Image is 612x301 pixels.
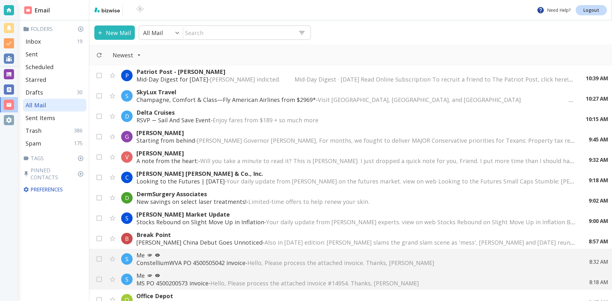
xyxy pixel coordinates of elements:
[136,137,576,144] p: Starting from behind -
[23,186,85,193] p: Preferences
[143,29,163,37] p: All Mail
[155,273,160,278] svg: Your most recent message has not been opened yet
[125,72,129,79] p: P
[136,190,576,198] p: DermSurgery Associates
[125,214,128,222] p: S
[589,136,608,143] p: 9:45 AM
[125,112,129,120] p: D
[136,149,576,157] p: [PERSON_NAME]
[589,177,608,184] p: 9:18 AM
[248,198,494,205] span: Limited-time offers to help renew your skin. ‌ ‌ ‌ ‌ ‌ ‌ ‌ ‌ ‌ ‌ ‌ ‌ ‌ ‌ ‌ ‌ ‌ ‌ ‌ ‌ ‌ ‌ ‌ ‌ ‌ ‌ ...
[25,101,46,109] p: All Mail
[247,259,434,267] span: Hello, Please process the attached invoice. Thanks, [PERSON_NAME]
[589,197,608,204] p: 9:02 AM
[589,156,608,163] p: 9:32 AM
[23,137,86,150] div: Spam175
[125,255,128,263] p: S
[23,61,86,73] div: Scheduled
[106,48,147,62] button: Filter
[25,140,41,147] p: Spam
[583,8,599,12] p: Logout
[23,167,86,181] p: Pinned Contacts
[210,279,419,287] span: Hello, Please process the attached invoice #14954. Thanks, [PERSON_NAME]
[136,129,576,137] p: [PERSON_NAME]
[586,116,608,123] p: 10:15 AM
[589,279,608,286] p: 8:18 AM
[125,5,155,15] img: BioTech International
[589,218,608,225] p: 9:00 AM
[136,170,576,177] p: [PERSON_NAME] [PERSON_NAME] & Co., Inc.
[24,6,50,15] h2: Email
[25,63,54,71] p: Scheduled
[136,116,573,124] p: RSVP ∼ Sail And Save Event -
[125,174,129,181] p: C
[23,111,86,124] div: Sent Items
[23,124,86,137] div: Trash386
[136,279,577,287] p: MS PO 4500200573 invoice -
[136,88,573,96] p: SkyLux Travel
[125,235,129,242] p: B
[25,89,43,96] p: Drafts
[136,272,577,279] p: Me
[576,5,607,15] a: Logout
[586,95,608,102] p: 10:27 AM
[125,276,128,283] p: S
[136,109,573,116] p: Delta Cruises
[77,89,85,96] p: 30
[136,239,576,246] p: [PERSON_NAME] China Debut Goes Unnoticed -
[537,6,571,14] p: Need Help?
[213,116,449,124] span: Enjoy fares from $189 + so much more ͏ ͏ ͏ ͏ ͏ ͏ ͏ ͏ ͏ ͏ ͏ ͏ ͏ ͏ ͏ ͏ ͏ ͏ ͏ ͏ ͏ ͏ ͏ ͏ ͏ ͏ ͏ ͏ ͏ ͏ ...
[23,86,86,99] div: Drafts30
[183,26,293,39] input: Search
[155,253,160,258] svg: Your most recent message has not been opened yet
[125,133,129,140] p: G
[23,155,86,162] p: Tags
[25,38,41,45] p: Inbox
[23,99,86,111] div: All Mail
[25,76,46,83] p: Starred
[94,7,120,12] img: bizwise
[136,259,577,267] p: ConstelliumWVA PO 4500505042 invoice -
[136,157,576,165] p: A note from the heart: -
[589,258,608,265] p: 8:32 AM
[136,198,576,205] p: New savings on select laser treatments! -
[74,140,85,147] p: 175
[136,177,576,185] p: Looking to the Futures | [DATE] -
[23,48,86,61] div: Sent
[25,114,55,122] p: Sent Items
[125,92,128,100] p: S
[22,183,86,196] div: Preferences
[589,238,608,245] p: 8:57 AM
[136,292,576,300] p: Office Depot
[23,25,86,32] p: Folders
[136,211,576,218] p: [PERSON_NAME] Market Update
[74,127,85,134] p: 386
[125,153,129,161] p: V
[94,25,135,40] button: New Mail
[136,68,573,75] p: Patriot Post - [PERSON_NAME]
[77,38,85,45] p: 19
[24,6,32,14] img: DashboardSidebarEmail.svg
[136,96,573,104] p: Champagne, Comfort & Class—Fly American Airlines from $2969* -
[25,50,38,58] p: Sent
[23,73,86,86] div: Starred
[136,218,576,226] p: Stocks Rebound on Slight Move Up in Inflation -
[136,251,577,259] p: Me
[586,75,608,82] p: 10:39 AM
[25,127,41,134] p: Trash
[125,194,129,202] p: D
[136,231,576,239] p: Break Point
[23,35,86,48] div: Inbox19
[136,75,573,83] p: Mid-Day Digest for [DATE] -
[93,49,105,61] button: Refresh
